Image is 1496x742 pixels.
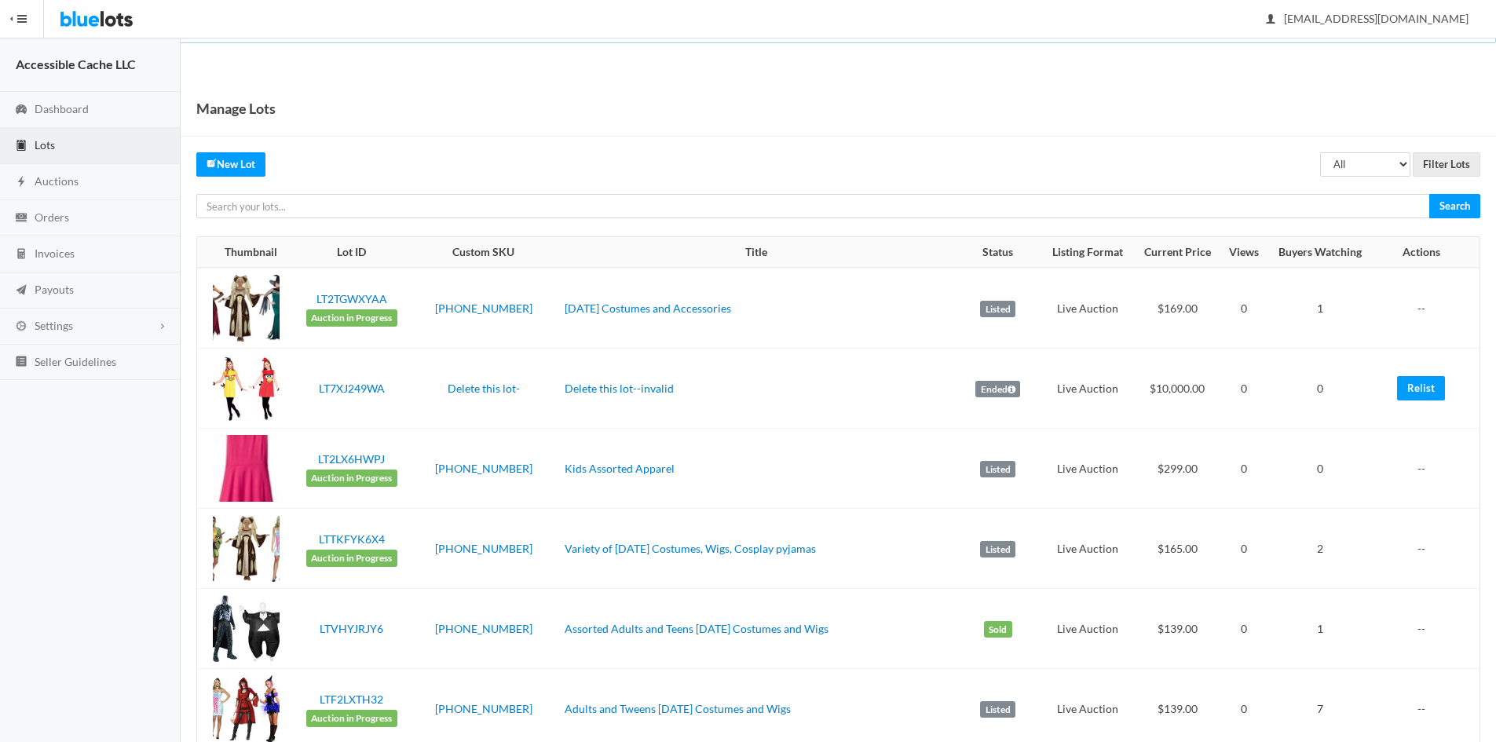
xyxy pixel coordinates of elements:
[35,174,79,188] span: Auctions
[408,237,558,269] th: Custom SKU
[1134,509,1221,589] td: $165.00
[196,97,276,120] h1: Manage Lots
[1134,268,1221,349] td: $169.00
[13,175,29,190] ion-icon: flash
[1042,349,1133,429] td: Live Auction
[35,355,116,368] span: Seller Guidelines
[565,542,816,555] a: Variety of [DATE] Costumes, Wigs, Cosplay pyjamas
[448,382,520,395] a: Delete this lot-
[1373,509,1480,589] td: --
[197,237,294,269] th: Thumbnail
[1134,349,1221,429] td: $10,000.00
[435,462,532,475] a: [PHONE_NUMBER]
[196,152,265,177] a: createNew Lot
[1267,12,1469,25] span: [EMAIL_ADDRESS][DOMAIN_NAME]
[1397,376,1445,400] a: Relist
[13,211,29,226] ion-icon: cash
[306,550,397,567] span: Auction in Progress
[294,237,408,269] th: Lot ID
[980,541,1015,558] label: Listed
[435,702,532,715] a: [PHONE_NUMBER]
[435,622,532,635] a: [PHONE_NUMBER]
[1042,589,1133,669] td: Live Auction
[1373,429,1480,509] td: --
[1267,589,1373,669] td: 1
[975,381,1020,398] label: Ended
[980,301,1015,318] label: Listed
[13,283,29,298] ion-icon: paper plane
[318,452,385,466] a: LT2LX6HWPJ
[1042,237,1133,269] th: Listing Format
[35,283,74,296] span: Payouts
[320,693,383,706] a: LTF2LXTH32
[16,57,136,71] strong: Accessible Cache LLC
[1134,237,1221,269] th: Current Price
[558,237,953,269] th: Title
[207,158,217,168] ion-icon: create
[1267,349,1373,429] td: 0
[1220,349,1267,429] td: 0
[1263,13,1278,27] ion-icon: person
[1267,268,1373,349] td: 1
[1373,268,1480,349] td: --
[1220,268,1267,349] td: 0
[35,102,89,115] span: Dashboard
[435,542,532,555] a: [PHONE_NUMBER]
[13,139,29,154] ion-icon: clipboard
[1220,237,1267,269] th: Views
[306,309,397,327] span: Auction in Progress
[565,622,828,635] a: Assorted Adults and Teens [DATE] Costumes and Wigs
[306,710,397,727] span: Auction in Progress
[13,103,29,118] ion-icon: speedometer
[1220,429,1267,509] td: 0
[565,462,675,475] a: Kids Assorted Apparel
[319,532,385,546] a: LTTKFYK6X4
[984,621,1012,638] label: Sold
[196,194,1430,218] input: Search your lots...
[953,237,1042,269] th: Status
[1042,509,1133,589] td: Live Auction
[35,138,55,152] span: Lots
[980,701,1015,718] label: Listed
[1373,237,1480,269] th: Actions
[565,382,674,395] a: Delete this lot--invalid
[980,461,1015,478] label: Listed
[13,355,29,370] ion-icon: list box
[1373,589,1480,669] td: --
[1134,429,1221,509] td: $299.00
[1267,509,1373,589] td: 2
[316,292,387,305] a: LT2TGWXYAA
[320,622,383,635] a: LTVHYJRJY6
[565,702,791,715] a: Adults and Tweens [DATE] Costumes and Wigs
[35,210,69,224] span: Orders
[13,247,29,262] ion-icon: calculator
[1267,429,1373,509] td: 0
[1429,194,1480,218] input: Search
[1134,589,1221,669] td: $139.00
[1042,429,1133,509] td: Live Auction
[13,320,29,334] ion-icon: cog
[1220,509,1267,589] td: 0
[1042,268,1133,349] td: Live Auction
[306,470,397,487] span: Auction in Progress
[435,302,532,315] a: [PHONE_NUMBER]
[35,319,73,332] span: Settings
[565,302,731,315] a: [DATE] Costumes and Accessories
[1413,152,1480,177] input: Filter Lots
[35,247,75,260] span: Invoices
[1267,237,1373,269] th: Buyers Watching
[1220,589,1267,669] td: 0
[319,382,385,395] a: LT7XJ249WA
